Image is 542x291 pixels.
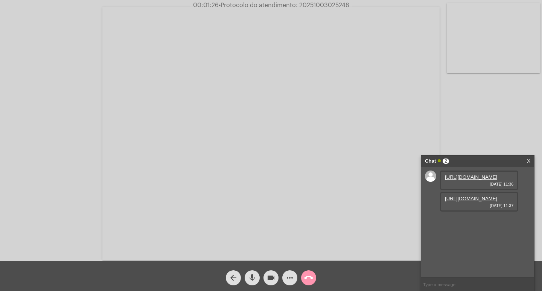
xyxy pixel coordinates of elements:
[219,2,221,8] span: •
[248,273,257,282] mat-icon: mic
[445,196,497,201] a: [URL][DOMAIN_NAME]
[443,158,449,164] span: 2
[285,273,294,282] mat-icon: more_horiz
[266,273,276,282] mat-icon: videocam
[445,203,513,208] span: [DATE] 11:37
[527,155,530,167] a: X
[229,273,238,282] mat-icon: arrow_back
[445,182,513,186] span: [DATE] 11:36
[425,155,436,167] strong: Chat
[193,2,219,8] span: 00:01:26
[421,278,534,291] input: Type a message
[445,174,497,180] a: [URL][DOMAIN_NAME]
[438,159,441,162] span: Online
[219,2,349,8] span: Protocolo do atendimento: 20251003025248
[304,273,313,282] mat-icon: call_end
